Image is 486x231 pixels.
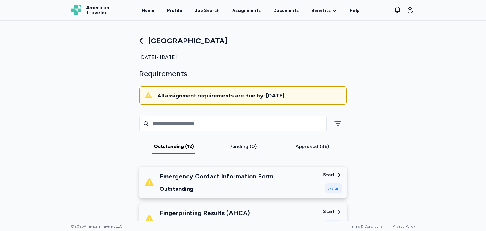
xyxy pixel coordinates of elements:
[280,143,344,150] div: Approved (36)
[392,224,415,228] a: Privacy Policy
[71,5,81,15] img: Logo
[325,183,342,193] div: E-Sign
[139,69,347,79] div: Requirements
[350,224,382,228] a: Terms & Conditions
[139,36,347,46] div: [GEOGRAPHIC_DATA]
[159,209,250,217] div: Fingerprinting Results (AHCA)
[139,53,347,61] div: [DATE] - [DATE]
[157,92,341,99] div: All assignment requirements are due by: [DATE]
[71,224,122,229] span: © 2025 American Traveler, LLC
[325,220,342,230] div: Upload
[311,8,331,14] span: Benefits
[231,1,262,20] a: Assignments
[142,143,206,150] div: Outstanding (12)
[86,5,109,15] span: American Traveler
[159,184,273,193] div: Outstanding
[211,143,275,150] div: Pending (0)
[323,172,335,178] div: Start
[159,172,273,181] div: Emergency Contact Information Form
[311,8,337,14] a: Benefits
[195,8,220,14] div: Job Search
[323,209,335,215] div: Start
